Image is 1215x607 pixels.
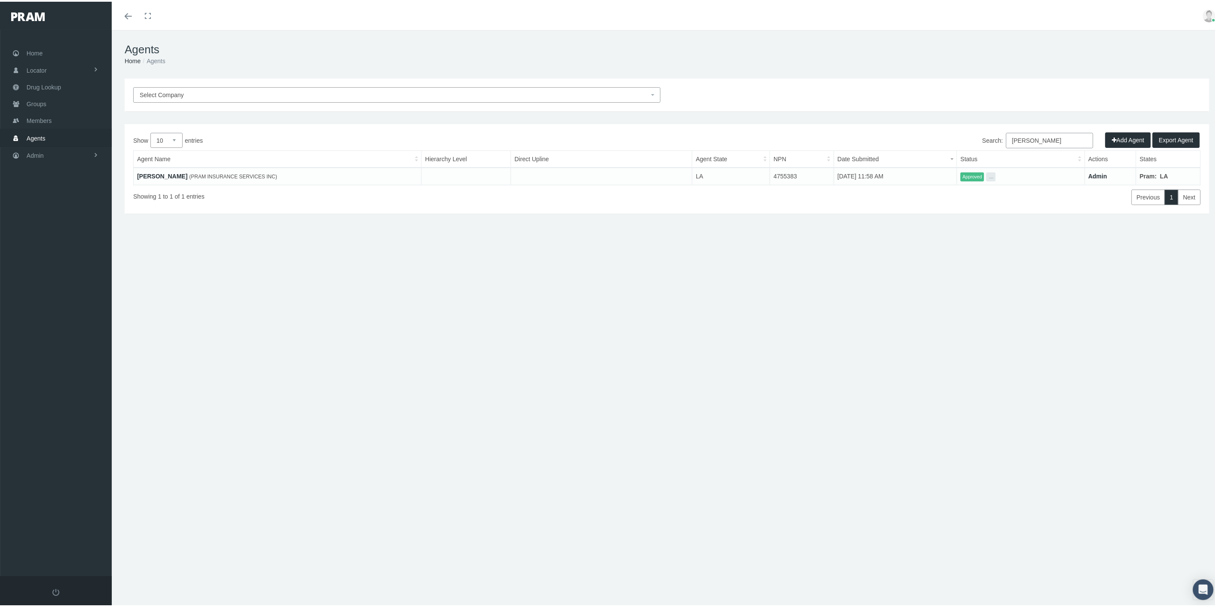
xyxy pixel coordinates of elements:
span: Members [27,111,52,127]
th: Agent State: activate to sort column ascending [692,149,770,166]
a: Admin [1089,171,1108,178]
th: Status: activate to sort column ascending [957,149,1085,166]
li: Agents [141,55,165,64]
select: Showentries [150,131,183,146]
th: Actions [1085,149,1136,166]
td: LA [692,166,770,183]
td: [DATE] 11:58 AM [834,166,957,183]
th: States [1136,149,1201,166]
span: (PRAM INSURANCE SERVICES INC) [189,172,277,178]
span: Home [27,43,43,60]
a: Previous [1132,188,1165,203]
th: Agent Name: activate to sort column ascending [134,149,422,166]
span: Select Company [140,90,184,97]
span: Drug Lookup [27,77,61,94]
a: 1 [1165,188,1178,203]
b: LA [1160,171,1169,178]
label: Search: [982,131,1093,147]
a: Home [125,56,141,63]
div: Open Intercom Messenger [1193,578,1214,598]
th: Hierarchy Level [422,149,511,166]
a: Next [1178,188,1201,203]
h1: Agents [125,41,1209,55]
img: PRAM_20_x_78.png [11,11,45,19]
a: [PERSON_NAME] [137,171,187,178]
th: NPN: activate to sort column ascending [770,149,834,166]
span: Admin [27,146,44,162]
td: 4755383 [770,166,834,183]
button: ... [986,171,996,180]
label: Show entries [133,131,667,146]
span: Approved [961,171,984,180]
span: Locator [27,61,47,77]
span: Groups [27,94,46,110]
button: Export Agent [1153,131,1200,146]
th: Direct Upline [511,149,692,166]
input: Search: [1006,131,1093,147]
button: Add Agent [1105,131,1151,146]
th: Date Submitted: activate to sort column ascending [834,149,957,166]
span: Agents [27,129,46,145]
b: Pram: [1140,171,1157,178]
